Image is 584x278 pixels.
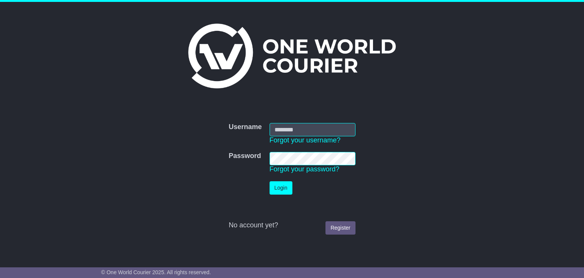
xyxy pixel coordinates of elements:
[270,136,341,144] a: Forgot your username?
[188,24,396,88] img: One World
[101,269,211,275] span: © One World Courier 2025. All rights reserved.
[270,165,340,173] a: Forgot your password?
[229,221,355,230] div: No account yet?
[229,123,262,131] label: Username
[325,221,355,235] a: Register
[229,152,261,160] label: Password
[270,181,292,195] button: Login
